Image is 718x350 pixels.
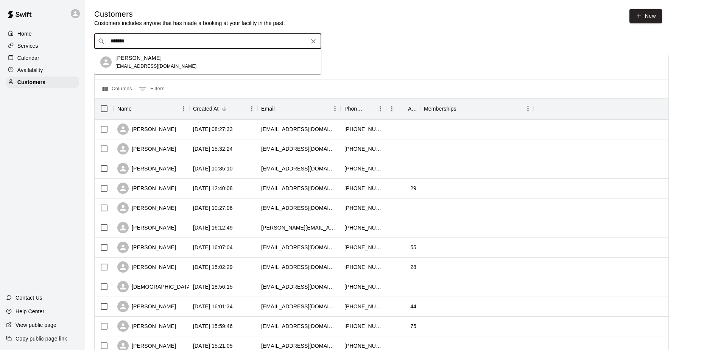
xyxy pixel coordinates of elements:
a: Calendar [6,52,79,64]
div: +15593921621 [344,303,382,310]
div: 55 [410,244,416,251]
button: Menu [246,103,257,114]
div: 44 [410,303,416,310]
a: Services [6,40,79,52]
div: Search customers by name or email [94,34,321,49]
div: andrewvincentward@gmail.com [261,125,337,133]
div: 75 [410,322,416,330]
div: +447848004381 [344,224,382,231]
div: Email [257,98,341,119]
div: +14152693009 [344,125,382,133]
div: 2025-08-17 15:32:24 [193,145,233,153]
div: Name [114,98,189,119]
div: 29 [410,184,416,192]
div: Age [386,98,420,119]
div: [PERSON_NAME] [117,143,176,155]
div: 2025-08-18 08:27:33 [193,125,233,133]
div: +14156729174 [344,322,382,330]
div: Memberships [424,98,456,119]
p: Contact Us [16,294,42,302]
p: Services [17,42,38,50]
div: 2025-08-13 16:01:34 [193,303,233,310]
div: 2025-08-17 10:35:10 [193,165,233,172]
div: 2025-08-13 18:56:15 [193,283,233,291]
div: [DEMOGRAPHIC_DATA][PERSON_NAME] [117,281,236,292]
div: 2025-08-15 16:12:49 [193,224,233,231]
div: 2025-08-16 12:40:08 [193,184,233,192]
div: bernd@astellon.de [261,224,337,231]
div: Phone Number [341,98,386,119]
div: 2025-08-14 15:02:29 [193,263,233,271]
p: Help Center [16,308,44,315]
p: Copy public page link [16,335,67,342]
p: View public page [16,321,56,329]
button: Sort [456,103,467,114]
div: +14153099100 [344,165,382,172]
button: Sort [364,103,375,114]
div: Memberships [420,98,534,119]
button: Show filters [137,83,167,95]
button: Menu [522,103,534,114]
div: [PERSON_NAME] [117,301,176,312]
div: +16508141151 [344,283,382,291]
p: Calendar [17,54,39,62]
div: Phone Number [344,98,364,119]
div: 28 [410,263,416,271]
p: Customers includes anyone that has made a booking at your facility in the past. [94,19,285,27]
div: 2025-08-16 10:27:06 [193,204,233,212]
div: 2025-08-15 16:07:04 [193,244,233,251]
div: spencerdewoody@yahoo.com [261,303,337,310]
a: New [629,9,662,23]
button: Sort [132,103,142,114]
p: [PERSON_NAME] [115,54,162,62]
div: [PERSON_NAME] [117,242,176,253]
div: 2025-08-12 15:21:05 [193,342,233,350]
button: Sort [219,103,229,114]
div: Created At [189,98,257,119]
div: +14155306636 [344,204,382,212]
p: Home [17,30,32,37]
a: Customers [6,77,79,88]
p: Customers [17,78,45,86]
button: Sort [397,103,408,114]
button: Select columns [101,83,134,95]
button: Menu [178,103,189,114]
a: Home [6,28,79,39]
p: Availability [17,66,43,74]
div: [PERSON_NAME] [117,123,176,135]
button: Clear [308,36,319,47]
span: [EMAIL_ADDRESS][DOMAIN_NAME] [115,64,197,69]
div: [PERSON_NAME] [117,261,176,273]
button: Menu [375,103,386,114]
div: Created At [193,98,219,119]
div: +14085005813 [344,184,382,192]
div: [PERSON_NAME] [117,320,176,332]
button: Sort [275,103,285,114]
div: Email [261,98,275,119]
div: ashleyhpetersen@gmail.com [261,204,337,212]
div: [PERSON_NAME] [117,222,176,233]
div: heatherprice1008@gmail.com [261,145,337,153]
div: Age [408,98,416,119]
div: Gina Caulkins [100,56,112,68]
div: barash3@gmail.com [261,165,337,172]
div: mark.matthews102@gmail.com [261,322,337,330]
div: +12064278325 [344,342,382,350]
a: Availability [6,64,79,76]
div: oneillsebastian27@gmail.com [261,263,337,271]
div: +19258994766 [344,145,382,153]
div: christydguzman@gmail.com [261,342,337,350]
div: Name [117,98,132,119]
div: [PERSON_NAME] [117,183,176,194]
div: usichk@gmail.com [261,283,337,291]
div: 2025-08-12 15:59:46 [193,322,233,330]
h5: Customers [94,9,285,19]
div: [PERSON_NAME] [117,202,176,214]
button: Menu [386,103,397,114]
button: Menu [329,103,341,114]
